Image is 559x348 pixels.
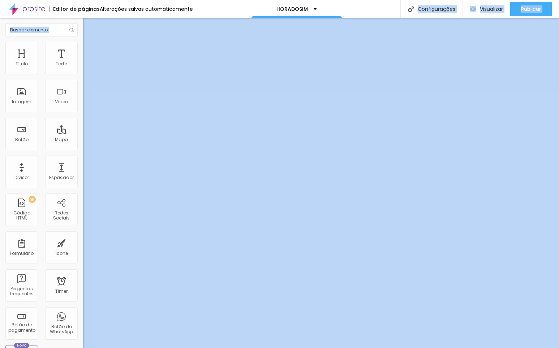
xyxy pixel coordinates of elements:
div: Editor de páginas [49,6,100,12]
p: HORADOSIM [276,6,308,12]
div: Redes Sociais [47,210,76,221]
input: Buscar elemento [5,23,78,36]
div: Botão de pagamento [7,322,36,333]
div: Espaçador [49,175,74,180]
div: Vídeo [55,99,68,104]
span: Publicar [521,6,541,12]
img: view-1.svg [470,6,476,12]
div: Perguntas frequentes [7,286,36,297]
div: Alterações salvas automaticamente [100,6,193,12]
div: Timer [55,289,68,294]
img: Icone [69,28,74,32]
img: Icone [408,6,414,12]
iframe: Editor [83,18,559,348]
div: Código HTML [7,210,36,221]
div: Ícone [55,251,68,256]
div: Novo [14,343,30,348]
div: Mapa [55,137,68,142]
div: Botão [15,137,29,142]
button: Visualizar [463,2,510,16]
span: Visualizar [480,6,503,12]
div: Imagem [12,99,31,104]
div: Botão do WhatsApp [47,324,76,335]
div: Formulário [10,251,34,256]
div: Título [16,61,28,66]
button: Publicar [510,2,552,16]
div: Divisor [14,175,29,180]
div: Texto [56,61,67,66]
